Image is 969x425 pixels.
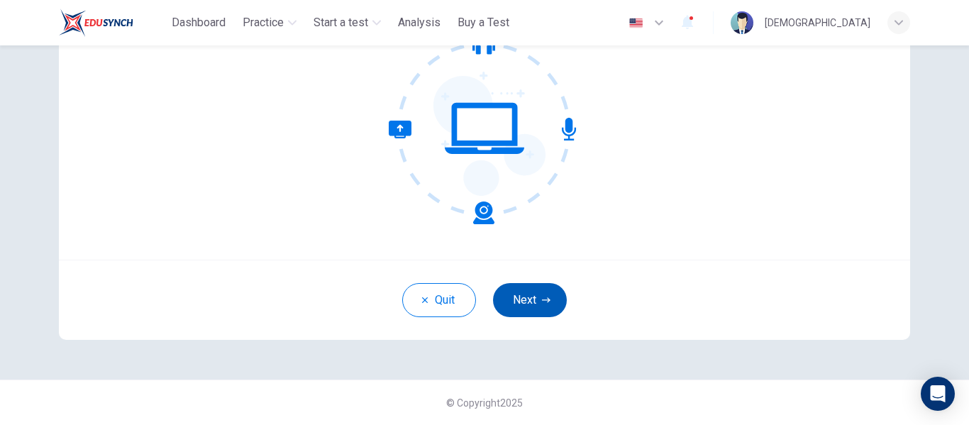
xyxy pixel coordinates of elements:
button: Analysis [392,10,446,35]
button: Start a test [308,10,387,35]
span: Practice [243,14,284,31]
img: ELTC logo [59,9,133,37]
img: Profile picture [731,11,753,34]
span: Analysis [398,14,441,31]
button: Buy a Test [452,10,515,35]
img: en [627,18,645,28]
button: Quit [402,283,476,317]
button: Next [493,283,567,317]
span: Dashboard [172,14,226,31]
span: Buy a Test [458,14,509,31]
div: [DEMOGRAPHIC_DATA] [765,14,870,31]
span: © Copyright 2025 [446,397,523,409]
span: Start a test [314,14,368,31]
button: Practice [237,10,302,35]
a: ELTC logo [59,9,166,37]
div: Open Intercom Messenger [921,377,955,411]
button: Dashboard [166,10,231,35]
